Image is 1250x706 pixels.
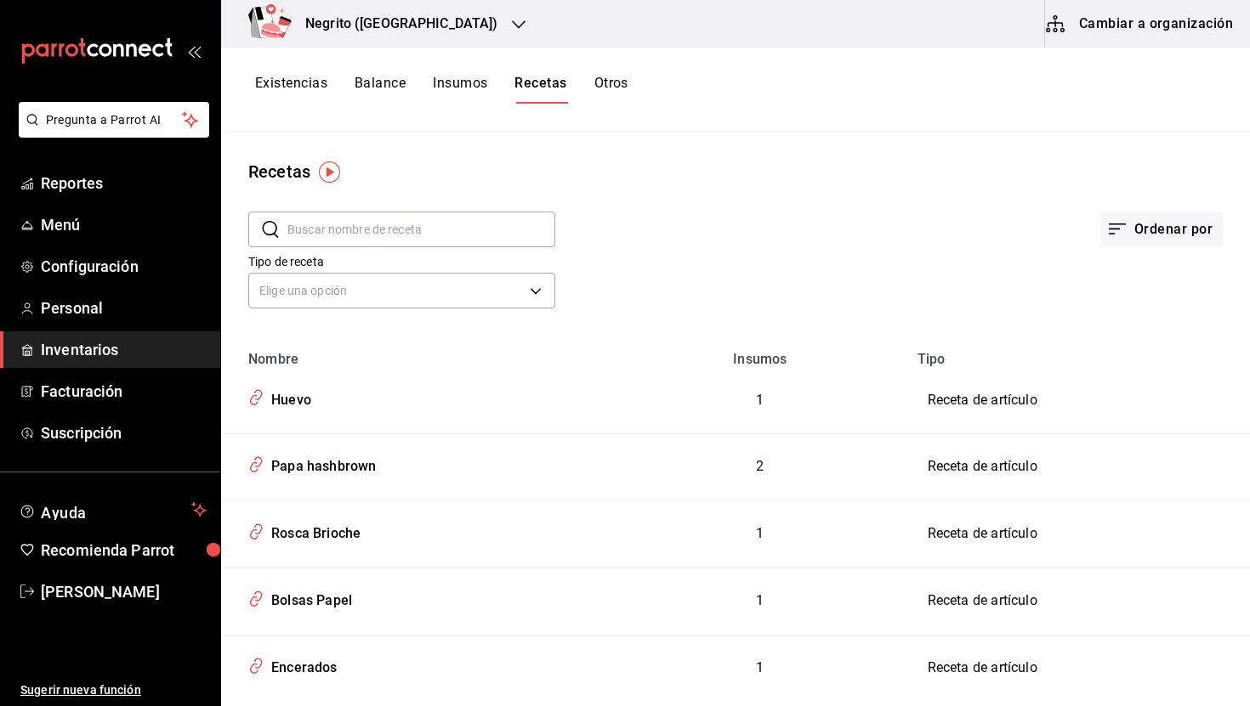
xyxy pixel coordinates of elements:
button: Balance [355,75,406,104]
label: Tipo de receta [248,256,555,268]
span: Configuración [41,255,207,278]
td: Receta de artículo [907,568,1250,635]
div: Huevo [264,384,311,410]
button: open_drawer_menu [187,44,201,58]
button: Ordenar por [1100,212,1223,247]
input: Buscar nombre de receta [287,212,555,246]
button: Recetas [514,75,566,104]
span: Pregunta a Parrot AI [46,111,183,129]
span: Menú [41,213,207,236]
td: Receta de artículo [907,433,1250,500]
a: Pregunta a Parrot AI [12,123,209,141]
button: Existencias [255,75,327,104]
span: [PERSON_NAME] [41,580,207,603]
span: Sugerir nueva función [20,681,207,699]
span: 1 [756,592,764,608]
span: Personal [41,297,207,319]
span: Inventarios [41,338,207,361]
td: Receta de artículo [907,367,1250,433]
button: Insumos [433,75,487,104]
img: Tooltip marker [319,161,340,183]
div: Bolsas Papel [264,585,352,611]
div: Recetas [248,159,310,184]
span: Ayuda [41,500,185,520]
span: 1 [756,659,764,675]
h3: Negrito ([GEOGRAPHIC_DATA]) [292,14,498,34]
div: Elige una opción [248,273,555,308]
div: navigation tabs [255,75,628,104]
span: 1 [756,392,764,408]
span: Reportes [41,172,207,195]
div: Rosca Brioche [264,517,361,544]
button: Pregunta a Parrot AI [19,102,209,138]
span: 2 [756,458,764,474]
div: Papa hashbrown [264,450,376,477]
span: Suscripción [41,421,207,444]
span: Recomienda Parrot [41,539,207,562]
div: Encerados [264,652,338,678]
th: Nombre [221,341,613,367]
td: Receta de artículo [907,500,1250,568]
span: Facturación [41,380,207,403]
th: Tipo [907,341,1250,367]
span: 1 [756,525,764,541]
th: Insumos [613,341,907,367]
td: Receta de artículo [907,635,1250,702]
button: Otros [594,75,628,104]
